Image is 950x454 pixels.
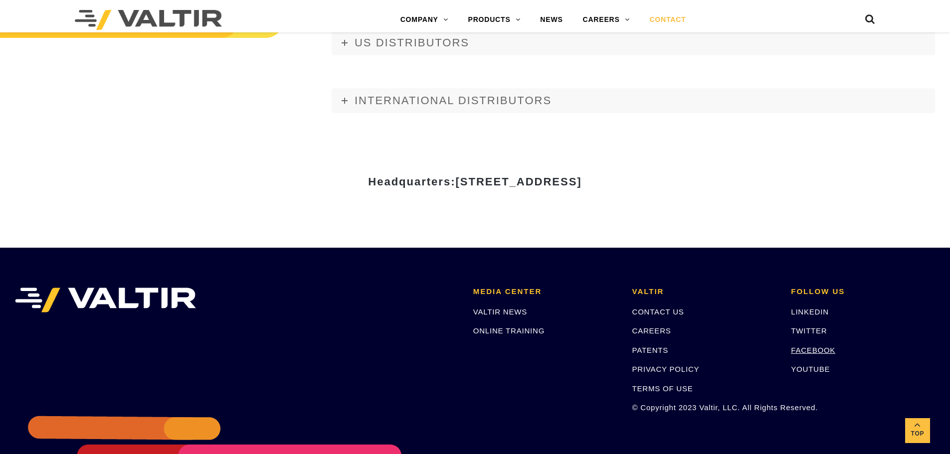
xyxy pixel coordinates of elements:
img: Valtir [75,10,222,30]
a: NEWS [530,10,572,30]
a: Top [905,418,930,443]
a: CONTACT US [632,307,684,316]
a: TWITTER [791,326,827,335]
span: [STREET_ADDRESS] [455,175,581,188]
a: LINKEDIN [791,307,829,316]
a: CAREERS [632,326,671,335]
a: VALTIR NEWS [473,307,527,316]
span: INTERNATIONAL DISTRIBUTORS [355,94,552,107]
a: PRODUCTS [458,10,531,30]
span: Top [905,428,930,440]
a: PATENTS [632,346,669,354]
a: CONTACT [639,10,696,30]
a: TERMS OF USE [632,384,693,393]
a: COMPANY [390,10,458,30]
p: © Copyright 2023 Valtir, LLC. All Rights Reserved. [632,402,776,413]
strong: Headquarters: [368,175,581,188]
h2: MEDIA CENTER [473,288,617,296]
h2: VALTIR [632,288,776,296]
a: ONLINE TRAINING [473,326,545,335]
a: FACEBOOK [791,346,835,354]
a: US DISTRIBUTORS [332,30,935,55]
h2: FOLLOW US [791,288,935,296]
a: INTERNATIONAL DISTRIBUTORS [332,88,935,113]
img: VALTIR [15,288,196,312]
a: YOUTUBE [791,365,830,373]
span: US DISTRIBUTORS [355,36,469,49]
a: CAREERS [573,10,640,30]
a: PRIVACY POLICY [632,365,700,373]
